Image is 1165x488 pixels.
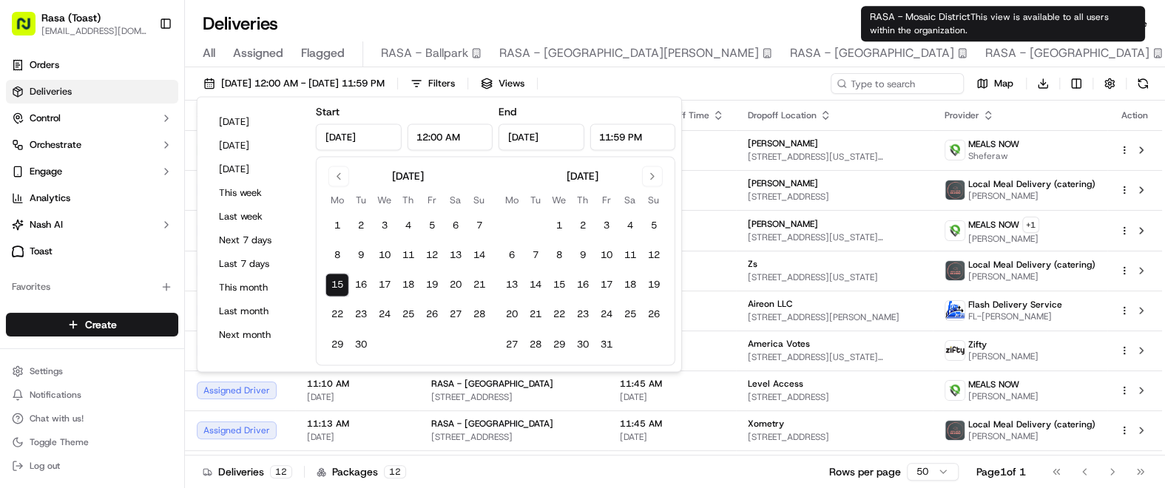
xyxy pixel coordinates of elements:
span: [PERSON_NAME] [968,350,1039,362]
span: FL-[PERSON_NAME] [968,311,1062,322]
button: Last month [212,301,301,322]
button: [DATE] [212,159,301,180]
span: Pylon [147,366,179,377]
span: Sheferaw [968,150,1019,162]
button: 30 [349,333,373,356]
input: Time [590,123,675,150]
button: +1 [1022,217,1039,233]
button: 17 [373,274,396,297]
button: 24 [373,303,396,327]
button: Rasa (Toast) [41,10,101,25]
th: Friday [420,192,444,208]
th: Saturday [618,192,642,208]
span: Control [30,112,61,125]
span: RASA - [GEOGRAPHIC_DATA][PERSON_NAME] [499,44,759,62]
span: • [199,228,204,240]
img: 1732323095091-59ea418b-cfe3-43c8-9ae0-d0d06d6fd42c [31,140,58,167]
span: RASA - [GEOGRAPHIC_DATA] [985,44,1149,62]
span: RASA - Ballpark [381,44,468,62]
img: Dianne Alexi Soriano [15,214,38,238]
button: 5 [642,214,666,238]
button: 2 [571,214,595,238]
button: Next 7 days [212,230,301,251]
th: Wednesday [373,192,396,208]
span: America Votes [748,338,810,350]
span: [PERSON_NAME] [968,271,1095,282]
p: Welcome 👋 [15,58,269,82]
button: [DATE] [212,112,301,132]
th: Thursday [571,192,595,208]
span: Local Meal Delivery (catering) [968,259,1095,271]
span: [PERSON_NAME] [968,190,1095,202]
span: MEALS NOW [968,379,1019,390]
button: 18 [618,274,642,297]
input: Date [316,123,401,150]
span: Aireon LLC [748,298,792,310]
img: melas_now_logo.png [945,221,965,240]
button: [DATE] 12:00 AM - [DATE] 11:59 PM [197,73,391,94]
div: Start new chat [67,140,243,155]
span: [DATE] 12:00 AM - [DATE] 11:59 PM [221,77,385,90]
span: Provider [945,109,979,121]
span: Filters [428,77,455,90]
img: lmd_logo.png [945,180,965,200]
span: [DATE] [57,268,87,280]
label: Start [316,105,340,118]
button: 29 [547,333,571,356]
button: 22 [547,303,571,327]
button: 26 [642,303,666,327]
button: 23 [571,303,595,327]
button: 16 [349,274,373,297]
span: [DATE] [207,228,237,240]
p: Rows per page [829,464,901,479]
button: 12 [642,244,666,268]
button: 24 [595,303,618,327]
img: lmd_logo.png [945,421,965,440]
button: This week [212,183,301,203]
th: Tuesday [524,192,547,208]
th: Saturday [444,192,467,208]
span: [DATE] [620,431,724,443]
span: [STREET_ADDRESS][US_STATE][US_STATE] [748,151,921,163]
button: Settings [6,361,178,382]
button: 28 [467,303,491,327]
span: Log out [30,460,60,472]
span: RASA - [GEOGRAPHIC_DATA] [431,378,553,390]
input: Date [499,123,584,150]
span: [DATE] [307,431,408,443]
div: [DATE] [567,169,598,183]
a: 💻API Documentation [119,324,243,350]
button: 13 [500,274,524,297]
button: 25 [396,303,420,327]
span: [STREET_ADDRESS][US_STATE][US_STATE] [748,231,921,243]
span: Local Meal Delivery (catering) [968,178,1095,190]
button: Go to previous month [328,166,349,186]
button: 20 [444,274,467,297]
button: 15 [547,274,571,297]
button: 8 [547,244,571,268]
div: Favorites [6,275,178,299]
span: Flagged [301,44,345,62]
img: melas_now_logo.png [945,381,965,400]
button: 7 [524,244,547,268]
button: [DATE] [212,135,301,156]
span: [STREET_ADDRESS][US_STATE] [748,271,921,283]
th: Monday [500,192,524,208]
span: Level Access [748,378,803,390]
button: 3 [595,214,618,238]
button: 2 [349,214,373,238]
span: Analytics [30,192,70,205]
h1: Deliveries [203,12,278,35]
button: Start new chat [251,145,269,163]
button: 3 [373,214,396,238]
span: [PERSON_NAME] [968,233,1039,245]
button: 16 [571,274,595,297]
div: RASA - Mosaic District [861,6,1145,41]
div: [DATE] [392,169,424,183]
button: 22 [325,303,349,327]
input: Type to search [831,73,964,94]
button: Next month [212,325,301,345]
button: 13 [444,244,467,268]
span: [STREET_ADDRESS][PERSON_NAME] [748,311,921,323]
span: [STREET_ADDRESS] [748,391,921,403]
